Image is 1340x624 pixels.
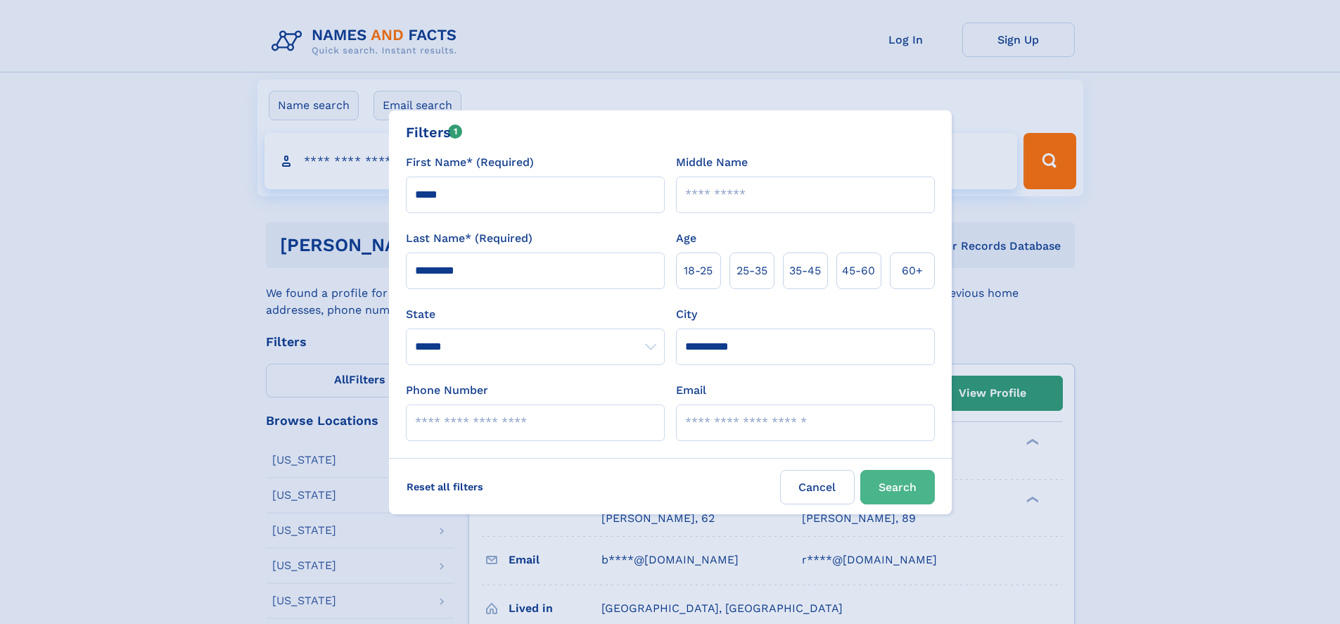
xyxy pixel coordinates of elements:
[860,470,935,504] button: Search
[397,470,492,504] label: Reset all filters
[780,470,855,504] label: Cancel
[406,154,534,171] label: First Name* (Required)
[406,230,532,247] label: Last Name* (Required)
[676,306,697,323] label: City
[842,262,875,279] span: 45‑60
[406,306,665,323] label: State
[676,382,706,399] label: Email
[406,122,463,143] div: Filters
[736,262,767,279] span: 25‑35
[406,382,488,399] label: Phone Number
[676,230,696,247] label: Age
[684,262,713,279] span: 18‑25
[676,154,748,171] label: Middle Name
[789,262,821,279] span: 35‑45
[902,262,923,279] span: 60+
